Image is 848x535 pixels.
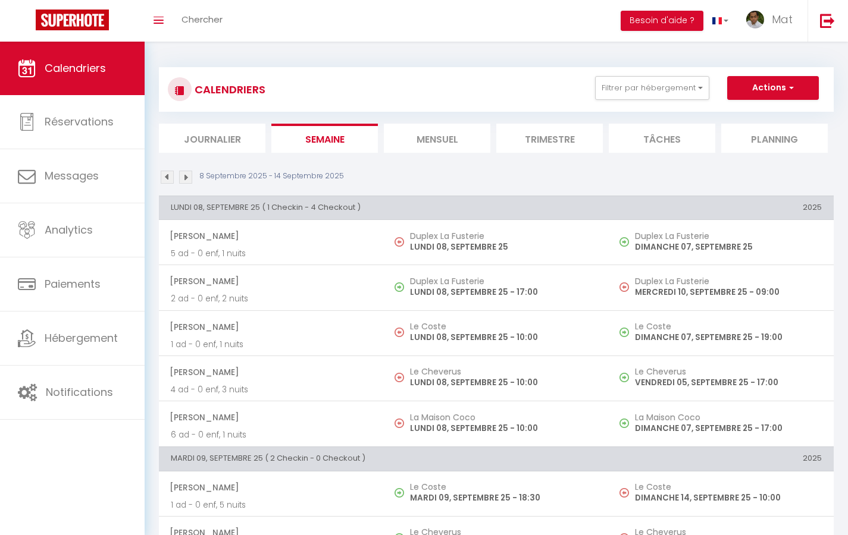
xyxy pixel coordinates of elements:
[410,422,597,435] p: LUNDI 08, SEPTEMBRE 25 - 10:00
[36,10,109,30] img: Super Booking
[619,373,629,382] img: NO IMAGE
[171,247,372,260] p: 5 ad - 0 enf, 1 nuits
[410,492,597,504] p: MARDI 09, SEPTEMBRE 25 - 18:30
[635,322,822,331] h5: Le Coste
[595,76,709,100] button: Filtrer par hébergement
[171,292,372,305] p: 2 ad - 0 enf, 2 nuits
[635,376,822,389] p: VENDREDI 05, SEPTEMBRE 25 - 17:00
[410,276,597,286] h5: Duplex La Fusterie
[170,270,372,292] span: [PERSON_NAME]
[395,328,404,337] img: NO IMAGE
[820,13,835,28] img: logout
[171,499,372,511] p: 1 ad - 0 enf, 5 nuits
[410,482,597,492] h5: Le Coste
[496,124,603,153] li: Trimestre
[395,418,404,428] img: NO IMAGE
[609,124,715,153] li: Tâches
[609,196,834,219] th: 2025
[635,482,822,492] h5: Le Coste
[46,385,113,399] span: Notifications
[635,331,822,344] p: DIMANCHE 07, SEPTEMBRE 25 - 19:00
[10,5,45,40] button: Ouvrir le widget de chat LiveChat
[171,383,372,396] p: 4 ad - 0 enf, 3 nuits
[171,338,372,351] p: 1 ad - 0 enf, 1 nuits
[159,124,265,153] li: Journalier
[410,376,597,389] p: LUNDI 08, SEPTEMBRE 25 - 10:00
[45,331,118,345] span: Hébergement
[635,286,822,298] p: MERCREDI 10, SEPTEMBRE 25 - 09:00
[159,196,609,219] th: LUNDI 08, SEPTEMBRE 25 ( 1 Checkin - 4 Checkout )
[410,241,597,253] p: LUNDI 08, SEPTEMBRE 25
[635,492,822,504] p: DIMANCHE 14, SEPTEMBRE 25 - 10:00
[727,76,819,100] button: Actions
[619,237,629,247] img: NO IMAGE
[619,418,629,428] img: NO IMAGE
[170,476,372,499] span: [PERSON_NAME]
[395,237,404,247] img: NO IMAGE
[410,367,597,376] h5: Le Cheverus
[45,61,106,75] span: Calendriers
[199,171,344,182] p: 8 Septembre 2025 - 14 Septembre 2025
[192,76,265,103] h3: CALENDRIERS
[45,114,114,129] span: Réservations
[410,231,597,241] h5: Duplex La Fusterie
[410,286,597,298] p: LUNDI 08, SEPTEMBRE 25 - 17:00
[384,124,490,153] li: Mensuel
[619,282,629,292] img: NO IMAGE
[182,13,223,26] span: Chercher
[410,413,597,422] h5: La Maison Coco
[170,316,372,338] span: [PERSON_NAME]
[721,124,828,153] li: Planning
[410,331,597,344] p: LUNDI 08, SEPTEMBRE 25 - 10:00
[45,168,99,183] span: Messages
[772,12,793,27] span: Mat
[635,241,822,253] p: DIMANCHE 07, SEPTEMBRE 25
[170,361,372,383] span: [PERSON_NAME]
[635,422,822,435] p: DIMANCHE 07, SEPTEMBRE 25 - 17:00
[171,429,372,441] p: 6 ad - 0 enf, 1 nuits
[159,447,609,471] th: MARDI 09, SEPTEMBRE 25 ( 2 Checkin - 0 Checkout )
[746,11,764,29] img: ...
[170,225,372,247] span: [PERSON_NAME]
[395,373,404,382] img: NO IMAGE
[619,488,629,498] img: NO IMAGE
[609,447,834,471] th: 2025
[635,276,822,286] h5: Duplex La Fusterie
[45,222,93,237] span: Analytics
[271,124,378,153] li: Semaine
[635,231,822,241] h5: Duplex La Fusterie
[410,322,597,331] h5: Le Coste
[635,413,822,422] h5: La Maison Coco
[635,367,822,376] h5: Le Cheverus
[170,406,372,429] span: [PERSON_NAME]
[621,11,703,31] button: Besoin d'aide ?
[619,328,629,337] img: NO IMAGE
[45,276,101,291] span: Paiements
